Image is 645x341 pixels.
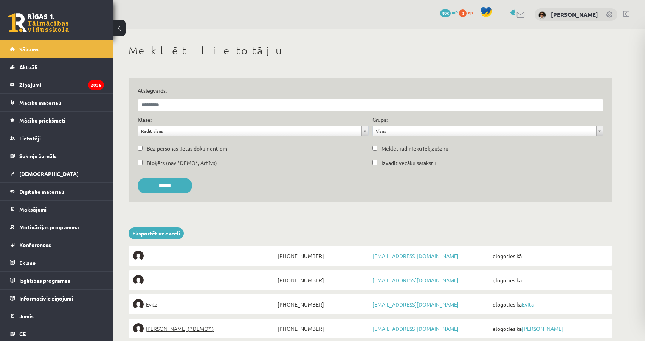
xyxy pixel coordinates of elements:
[10,218,104,236] a: Motivācijas programma
[19,241,51,248] span: Konferences
[372,277,459,283] a: [EMAIL_ADDRESS][DOMAIN_NAME]
[10,254,104,271] a: Eklase
[376,126,593,136] span: Visas
[8,13,69,32] a: Rīgas 1. Tālmācības vidusskola
[133,299,144,310] img: Evita
[372,116,388,124] label: Grupa:
[276,323,371,334] span: [PHONE_NUMBER]
[452,9,458,16] span: mP
[146,323,214,334] span: [PERSON_NAME] ( *DEMO* )
[19,330,26,337] span: CE
[147,145,227,153] label: Bez personas lietas dokumentiem
[19,76,104,93] legend: Ziņojumi
[372,301,459,308] a: [EMAIL_ADDRESS][DOMAIN_NAME]
[10,236,104,254] a: Konferences
[372,325,459,332] a: [EMAIL_ADDRESS][DOMAIN_NAME]
[468,9,473,16] span: xp
[10,307,104,325] a: Jumis
[19,46,39,53] span: Sākums
[10,58,104,76] a: Aktuāli
[10,272,104,289] a: Izglītības programas
[522,301,534,308] a: Evita
[133,323,144,334] img: Elīna Elizabete Ancveriņa
[19,224,79,230] span: Motivācijas programma
[10,201,104,218] a: Maksājumi
[372,252,459,259] a: [EMAIL_ADDRESS][DOMAIN_NAME]
[141,126,358,136] span: Rādīt visas
[138,126,368,136] a: Rādīt visas
[19,170,79,177] span: [DEMOGRAPHIC_DATA]
[129,227,184,239] a: Eksportēt uz exceli
[440,9,451,17] span: 398
[522,325,563,332] a: [PERSON_NAME]
[440,9,458,16] a: 398 mP
[538,11,546,19] img: Ivo Čapiņš
[19,259,36,266] span: Eklase
[10,94,104,111] a: Mācību materiāli
[10,290,104,307] a: Informatīvie ziņojumi
[10,147,104,165] a: Sekmju žurnāls
[19,188,64,195] span: Digitālie materiāli
[489,251,608,261] span: Ielogoties kā
[19,64,37,70] span: Aktuāli
[10,76,104,93] a: Ziņojumi2036
[147,159,217,167] label: Bloķēts (nav *DEMO*, Arhīvs)
[19,117,65,124] span: Mācību priekšmeti
[129,44,612,57] h1: Meklēt lietotāju
[10,165,104,182] a: [DEMOGRAPHIC_DATA]
[88,80,104,90] i: 2036
[138,116,152,124] label: Klase:
[381,159,436,167] label: Izvadīt vecāku sarakstu
[459,9,467,17] span: 0
[551,11,598,18] a: [PERSON_NAME]
[276,299,371,310] span: [PHONE_NUMBER]
[489,323,608,334] span: Ielogoties kā
[19,135,41,142] span: Lietotāji
[381,145,448,153] label: Meklēt radinieku iekļaušanu
[138,87,603,95] label: Atslēgvārds:
[10,129,104,147] a: Lietotāji
[10,112,104,129] a: Mācību priekšmeti
[19,153,57,159] span: Sekmju žurnāls
[146,299,157,310] span: Evita
[133,323,276,334] a: [PERSON_NAME] ( *DEMO* )
[19,295,73,302] span: Informatīvie ziņojumi
[10,40,104,58] a: Sākums
[276,275,371,285] span: [PHONE_NUMBER]
[373,126,603,136] a: Visas
[19,277,70,284] span: Izglītības programas
[19,99,61,106] span: Mācību materiāli
[489,299,608,310] span: Ielogoties kā
[133,299,276,310] a: Evita
[10,183,104,200] a: Digitālie materiāli
[276,251,371,261] span: [PHONE_NUMBER]
[459,9,476,16] a: 0 xp
[489,275,608,285] span: Ielogoties kā
[19,201,104,218] legend: Maksājumi
[19,313,34,319] span: Jumis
